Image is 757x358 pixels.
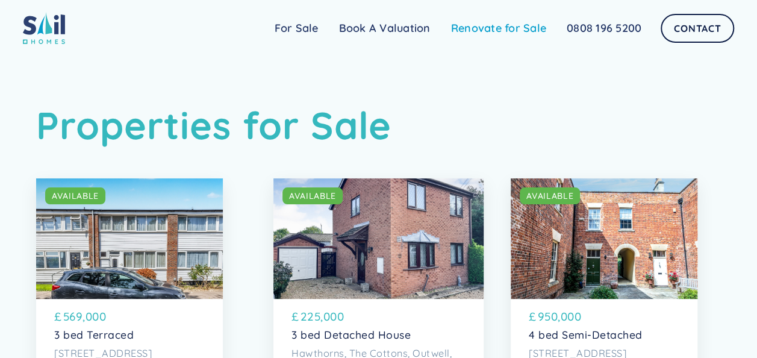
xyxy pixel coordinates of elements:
p: 4 bed Semi-Detached [529,328,679,341]
a: 0808 196 5200 [556,16,652,40]
div: AVAILABLE [52,190,99,202]
div: AVAILABLE [289,190,336,202]
div: AVAILABLE [526,190,573,202]
a: Renovate for Sale [441,16,556,40]
img: sail home logo colored [23,12,65,44]
p: 569,000 [63,308,107,325]
p: 950,000 [538,308,582,325]
p: 3 bed Terraced [54,328,205,341]
a: For Sale [264,16,329,40]
a: Book A Valuation [329,16,441,40]
p: £ [54,308,62,325]
p: 3 bed Detached House [291,328,466,341]
h1: Properties for Sale [36,102,721,148]
a: Contact [661,14,734,43]
p: 225,000 [301,308,344,325]
p: £ [291,308,299,325]
p: £ [529,308,537,325]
